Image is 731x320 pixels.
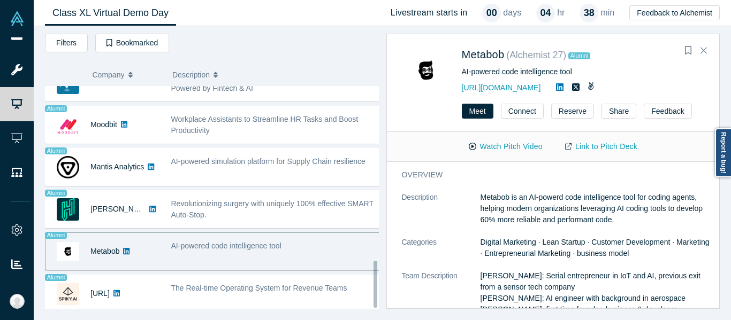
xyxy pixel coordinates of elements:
button: Bookmark [681,43,696,58]
a: [URL][DOMAIN_NAME] [462,83,541,92]
dt: Categories [402,237,481,270]
span: The Real-time Operating System for Revenue Teams [171,284,347,292]
button: Connect [501,104,544,119]
img: Mantis Analytics's Logo [57,156,79,178]
button: Filters [45,34,88,52]
span: Alumni [45,190,67,197]
img: Moodbit's Logo [57,114,79,136]
img: Metabob's Logo [402,46,451,95]
div: 38 [580,4,598,22]
button: Company [93,64,162,86]
a: Mantis Analytics [90,162,144,171]
img: Alchemist Vault Logo [10,11,25,26]
img: Michelle Ann Chua's Account [10,294,25,309]
p: min [600,6,614,19]
span: Digital Marketing · Lean Startup · Customer Development · Marketing · Entrepreneurial Marketing ·... [481,238,710,257]
a: Moodbit [90,120,117,129]
span: Alumni [45,147,67,154]
span: AI-powered simulation platform for Supply Chain resilience [171,157,365,166]
img: Metabob's Logo [57,240,79,263]
span: Alumni [45,274,67,281]
h3: overview [402,169,698,181]
img: Hubly Surgical's Logo [57,198,79,221]
a: Link to Pitch Deck [554,137,649,156]
span: Alumni [45,232,67,239]
button: Watch Pitch Video [458,137,554,156]
span: Alumni [45,105,67,112]
img: Spiky.ai's Logo [57,283,79,305]
button: Close [696,42,712,59]
button: Reserve [551,104,594,119]
span: Marketplace for B2B SaaS and Professional Services, Powered by Fintech & AI [171,73,351,92]
span: Alumni [568,52,590,59]
button: Feedback [644,104,691,119]
a: Metabob [90,247,119,255]
h4: Livestream starts in [391,7,468,18]
p: days [503,6,521,19]
a: Report a bug! [715,128,731,177]
a: [PERSON_NAME] Surgical [90,205,181,213]
button: Share [601,104,636,119]
button: Description [172,64,371,86]
p: Metabob is an AI-powerd code intelligence tool for coding agents, helping modern organizations le... [481,192,713,225]
span: Workplace Assistants to Streamline HR Tasks and Boost Productivity [171,115,359,135]
small: ( Alchemist 27 ) [506,50,566,60]
span: Revolutionizing surgery with uniquely 100% effective SMART Auto-Stop. [171,199,374,219]
div: 04 [536,4,555,22]
a: Metabob [462,49,505,60]
p: hr [557,6,565,19]
button: Meet [462,104,493,119]
dt: Description [402,192,481,237]
a: [URL] [90,289,110,298]
span: Company [93,64,125,86]
a: Class XL Virtual Demo Day [45,1,176,26]
div: AI-powered code intelligence tool [462,66,705,77]
span: AI-powered code intelligence tool [171,241,281,250]
button: Bookmarked [95,34,169,52]
span: Description [172,64,210,86]
button: Feedback to Alchemist [629,5,720,20]
div: 00 [482,4,501,22]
